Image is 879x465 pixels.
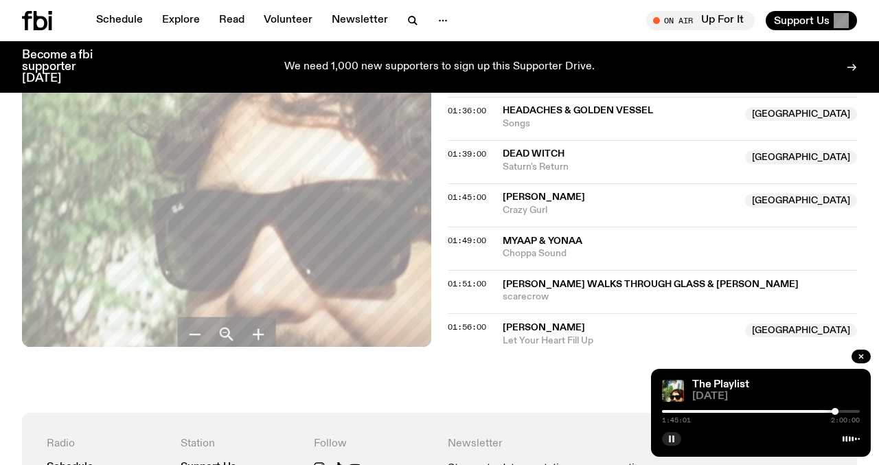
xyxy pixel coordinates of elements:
h4: Newsletter [448,438,698,451]
span: Crazy Gurl [503,204,737,217]
span: Saturn's Return [503,161,737,174]
span: 01:45:00 [448,192,486,203]
span: [GEOGRAPHIC_DATA] [745,150,857,164]
button: 01:45:00 [448,194,486,201]
h4: Radio [47,438,164,451]
button: 01:36:00 [448,107,486,115]
button: 01:39:00 [448,150,486,158]
span: [GEOGRAPHIC_DATA] [745,324,857,337]
span: Choppa Sound [503,247,857,260]
a: Newsletter [323,11,396,30]
span: 2:00:00 [831,417,860,424]
button: 01:51:00 [448,280,486,288]
span: Songs [503,117,737,131]
h4: Station [181,438,298,451]
button: 01:56:00 [448,324,486,331]
h3: Become a fbi supporter [DATE] [22,49,110,84]
span: 01:39:00 [448,148,486,159]
a: Read [211,11,253,30]
span: Myaap & Yonaa [503,236,582,246]
span: [DATE] [692,392,860,402]
a: Volunteer [255,11,321,30]
span: Let Your Heart Fill Up [503,334,737,348]
p: We need 1,000 new supporters to sign up this Supporter Drive. [284,61,595,73]
span: [GEOGRAPHIC_DATA] [745,194,857,207]
span: [GEOGRAPHIC_DATA] [745,107,857,121]
span: [PERSON_NAME] [503,323,585,332]
span: 1:45:01 [662,417,691,424]
button: Support Us [766,11,857,30]
span: 01:51:00 [448,278,486,289]
span: Headaches & Golden Vessel [503,106,653,115]
span: Dead Witch [503,149,564,159]
a: Schedule [88,11,151,30]
span: 01:56:00 [448,321,486,332]
h4: Follow [314,438,431,451]
span: Support Us [774,14,830,27]
span: 01:36:00 [448,105,486,116]
span: [PERSON_NAME] [503,192,585,202]
button: On AirUp For It [646,11,755,30]
a: Explore [154,11,208,30]
span: 01:49:00 [448,235,486,246]
span: scarecrow [503,291,857,304]
span: [PERSON_NAME] Walks Through Glass & [PERSON_NAME] [503,280,799,289]
a: The Playlist [692,379,749,390]
button: 01:49:00 [448,237,486,245]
